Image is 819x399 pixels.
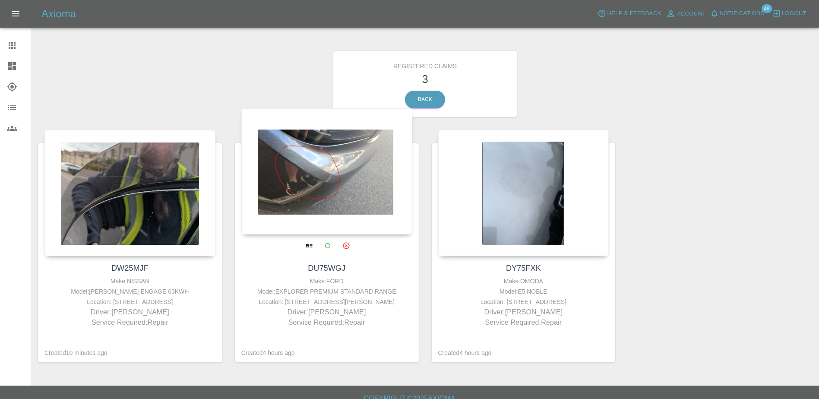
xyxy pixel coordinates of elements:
button: Notifications [708,7,767,20]
button: Open drawer [5,3,26,24]
h3: 3 [340,71,511,87]
a: DY75FXK [506,264,541,272]
a: View [300,237,318,254]
div: Make: FORD [243,276,410,286]
button: Logout [770,7,809,20]
a: DU75WGJ [308,264,345,272]
a: Modify [319,237,336,254]
button: Archive [337,237,355,254]
div: Created 10 minutes ago [44,348,108,358]
div: Location: [STREET_ADDRESS] [440,297,607,307]
p: Driver: [PERSON_NAME] [47,307,213,317]
div: Make: OMODA [440,276,607,286]
div: Make: NISSAN [47,276,213,286]
div: Location: [STREET_ADDRESS][PERSON_NAME] [243,297,410,307]
span: Logout [782,9,806,19]
h5: Axioma [41,7,76,21]
p: Service Required: Repair [440,317,607,328]
span: 49 [761,4,772,13]
p: Service Required: Repair [243,317,410,328]
a: Account [664,7,708,21]
h6: Registered Claims [340,57,511,71]
a: DW25MJF [111,264,149,272]
span: Help & Feedback [607,9,661,19]
span: Account [677,9,706,19]
p: Service Required: Repair [47,317,213,328]
div: Model: [PERSON_NAME] ENGAGE 63KWH [47,286,213,297]
p: Driver: [PERSON_NAME] [440,307,607,317]
p: Driver: [PERSON_NAME] [243,307,410,317]
div: Model: EXPLORER PREMIUM STANDARD RANGE [243,286,410,297]
div: Model: E5 NOBLE [440,286,607,297]
div: Location: [STREET_ADDRESS] [47,297,213,307]
a: Back [405,91,445,108]
button: Help & Feedback [595,7,663,20]
span: Notifications [720,9,765,19]
div: Created 4 hours ago [241,348,295,358]
div: Created 4 hours ago [438,348,492,358]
